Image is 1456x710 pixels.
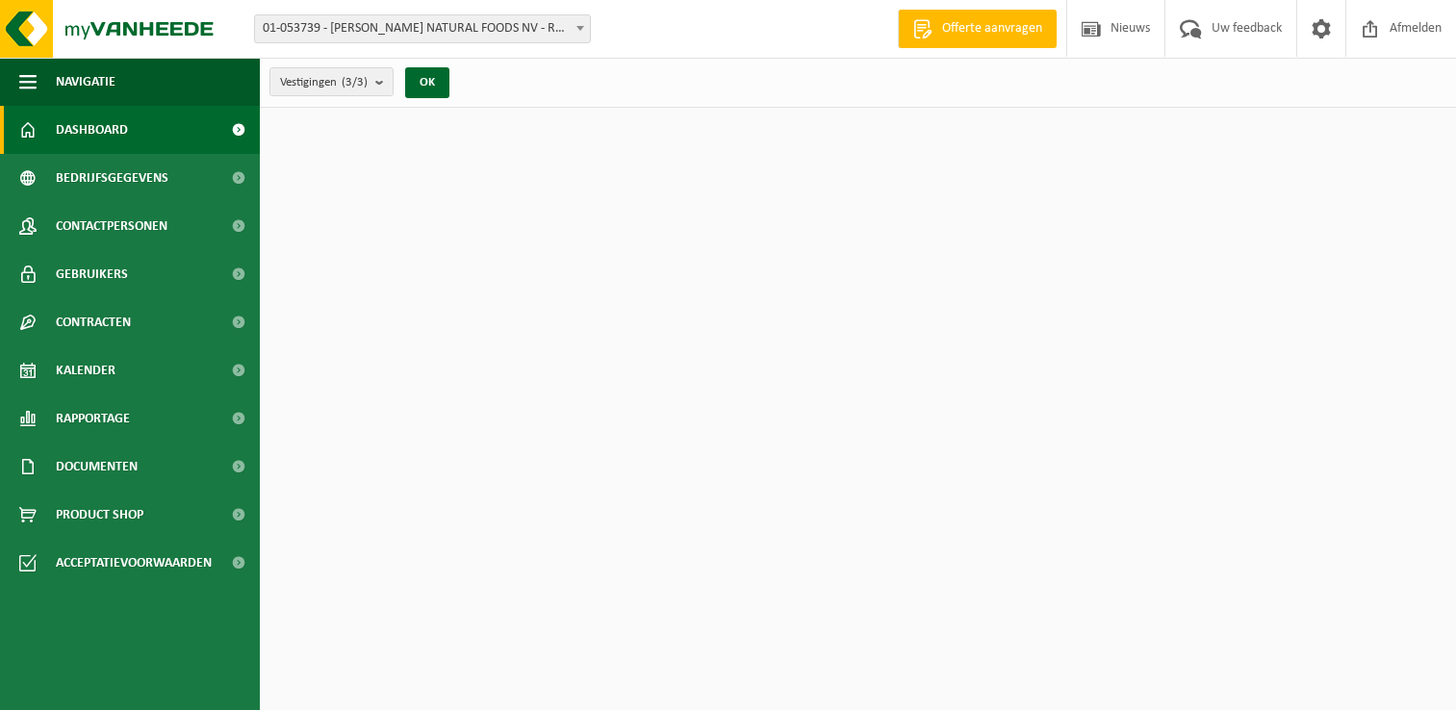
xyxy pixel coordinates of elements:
span: Bedrijfsgegevens [56,154,168,202]
span: 01-053739 - MULDER NATURAL FOODS NV - ROESELARE [254,14,591,43]
span: Offerte aanvragen [937,19,1047,38]
span: Contactpersonen [56,202,167,250]
span: Acceptatievoorwaarden [56,539,212,587]
span: Rapportage [56,394,130,443]
button: OK [405,67,449,98]
span: Dashboard [56,106,128,154]
span: Product Shop [56,491,143,539]
count: (3/3) [342,76,368,89]
span: 01-053739 - MULDER NATURAL FOODS NV - ROESELARE [255,15,590,42]
span: Contracten [56,298,131,346]
span: Gebruikers [56,250,128,298]
span: Documenten [56,443,138,491]
button: Vestigingen(3/3) [269,67,394,96]
span: Vestigingen [280,68,368,97]
a: Offerte aanvragen [898,10,1057,48]
span: Navigatie [56,58,115,106]
span: Kalender [56,346,115,394]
